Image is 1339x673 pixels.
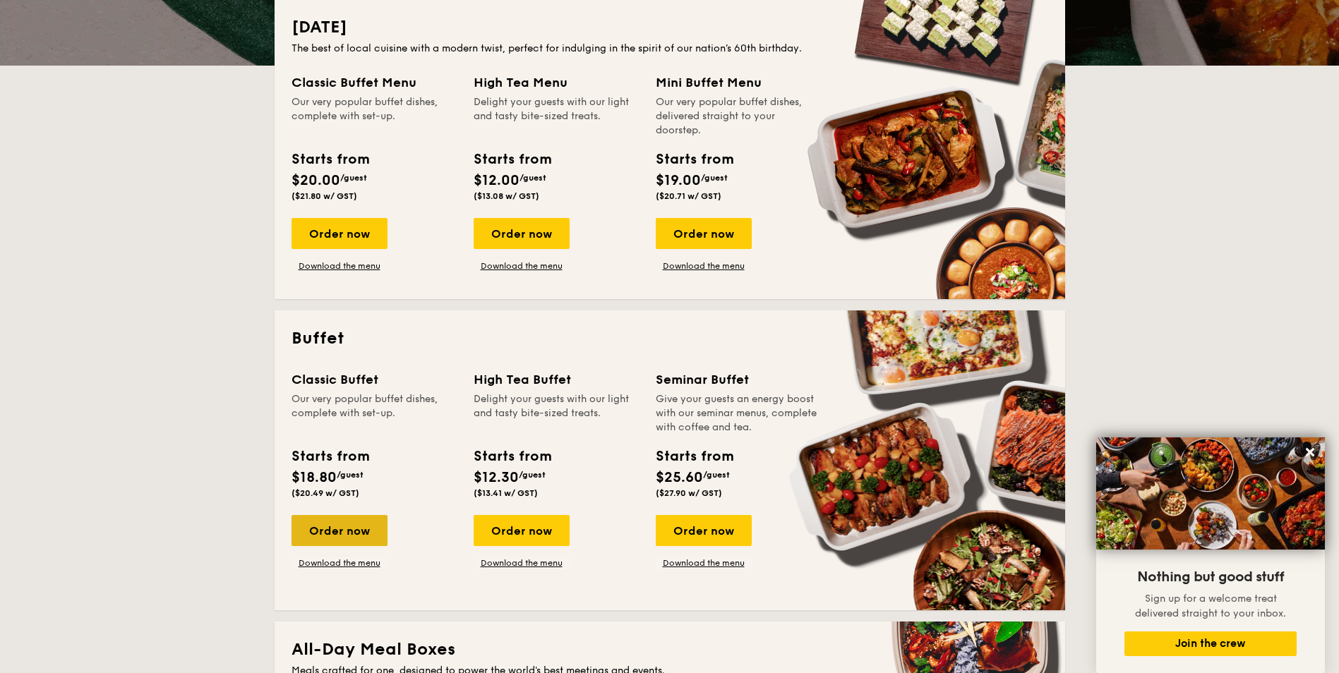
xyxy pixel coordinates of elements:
[292,16,1048,39] h2: [DATE]
[474,73,639,92] div: High Tea Menu
[292,469,337,486] span: $18.80
[474,149,551,170] div: Starts from
[656,488,722,498] span: ($27.90 w/ GST)
[474,172,520,189] span: $12.00
[701,173,728,183] span: /guest
[474,557,570,569] a: Download the menu
[703,470,730,480] span: /guest
[656,172,701,189] span: $19.00
[474,370,639,389] div: High Tea Buffet
[1096,437,1325,550] img: DSC07876-Edit02-Large.jpeg
[656,191,721,201] span: ($20.71 w/ GST)
[656,469,703,486] span: $25.60
[292,557,388,569] a: Download the menu
[474,191,539,201] span: ($13.08 w/ GST)
[292,73,457,92] div: Classic Buffet Menu
[656,149,733,170] div: Starts from
[474,95,639,138] div: Delight your guests with our light and tasty bite-sized treats.
[292,95,457,138] div: Our very popular buffet dishes, complete with set-up.
[656,95,821,138] div: Our very popular buffet dishes, delivered straight to your doorstep.
[337,470,364,480] span: /guest
[340,173,367,183] span: /guest
[519,470,546,480] span: /guest
[656,557,752,569] a: Download the menu
[292,370,457,389] div: Classic Buffet
[292,149,368,170] div: Starts from
[292,446,368,467] div: Starts from
[474,515,570,546] div: Order now
[292,327,1048,350] h2: Buffet
[474,260,570,272] a: Download the menu
[1135,593,1286,619] span: Sign up for a welcome treat delivered straight to your inbox.
[292,260,388,272] a: Download the menu
[474,392,639,435] div: Delight your guests with our light and tasty bite-sized treats.
[474,218,570,249] div: Order now
[292,218,388,249] div: Order now
[656,73,821,92] div: Mini Buffet Menu
[292,515,388,546] div: Order now
[292,392,457,435] div: Our very popular buffet dishes, complete with set-up.
[1299,441,1321,463] button: Close
[656,260,752,272] a: Download the menu
[656,370,821,389] div: Seminar Buffet
[292,638,1048,661] h2: All-Day Meal Boxes
[656,446,733,467] div: Starts from
[656,218,752,249] div: Order now
[1124,631,1297,656] button: Join the crew
[292,488,359,498] span: ($20.49 w/ GST)
[656,515,752,546] div: Order now
[292,172,340,189] span: $20.00
[520,173,546,183] span: /guest
[1137,569,1284,586] span: Nothing but good stuff
[474,469,519,486] span: $12.30
[656,392,821,435] div: Give your guests an energy boost with our seminar menus, complete with coffee and tea.
[292,42,1048,56] div: The best of local cuisine with a modern twist, perfect for indulging in the spirit of our nation’...
[474,488,538,498] span: ($13.41 w/ GST)
[292,191,357,201] span: ($21.80 w/ GST)
[474,446,551,467] div: Starts from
